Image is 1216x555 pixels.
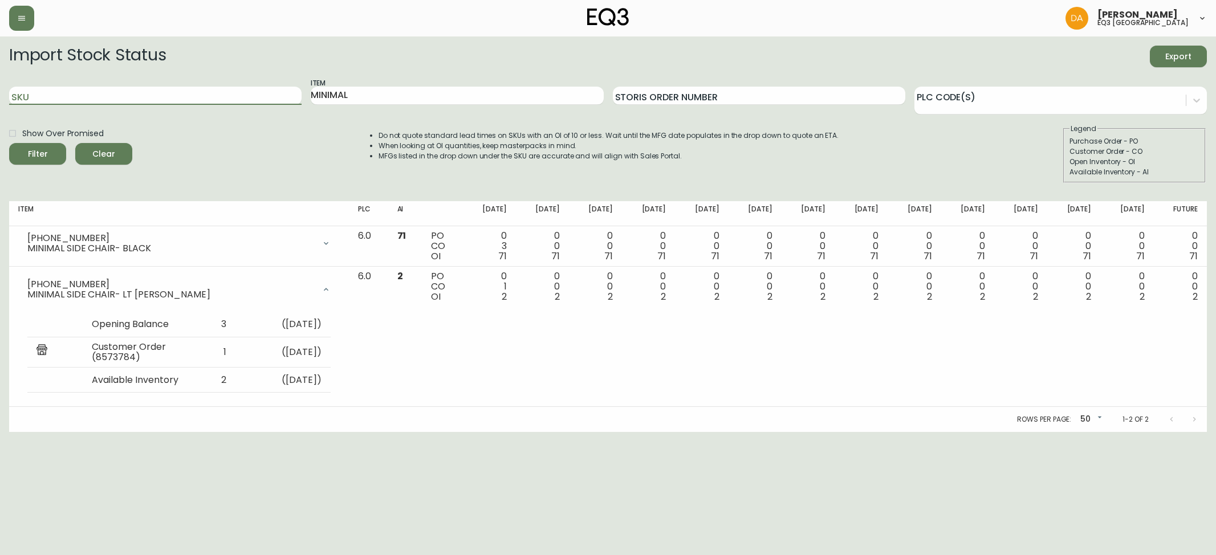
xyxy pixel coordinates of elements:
[27,243,315,254] div: MINIMAL SIDE CHAIR- BLACK
[431,231,453,262] div: PO CO
[525,231,560,262] div: 0 0
[791,271,825,302] div: 0 0
[977,250,985,263] span: 71
[738,231,772,262] div: 0 0
[379,130,839,141] li: Do not quote standard lead times on SKUs with an OI of 10 or less. Wait until the MFG date popula...
[1140,290,1145,303] span: 2
[349,201,388,226] th: PLC
[1163,271,1198,302] div: 0 0
[18,231,340,256] div: [PHONE_NUMBER]MINIMAL SIDE CHAIR- BLACK
[578,231,613,262] div: 0 0
[1003,231,1038,262] div: 0 0
[1033,290,1038,303] span: 2
[657,250,666,263] span: 71
[1056,271,1091,302] div: 0 0
[1109,271,1144,302] div: 0 0
[941,201,994,226] th: [DATE]
[820,290,825,303] span: 2
[1056,231,1091,262] div: 0 0
[661,290,666,303] span: 2
[197,337,235,368] td: 1
[897,271,932,302] div: 0 0
[684,231,719,262] div: 0 0
[1189,250,1198,263] span: 71
[1097,19,1189,26] h5: eq3 [GEOGRAPHIC_DATA]
[1065,7,1088,30] img: dd1a7e8db21a0ac8adbf82b84ca05374
[604,250,613,263] span: 71
[675,201,728,226] th: [DATE]
[1076,410,1104,429] div: 50
[767,290,772,303] span: 2
[235,312,331,337] td: ( [DATE] )
[379,151,839,161] li: MFGs listed in the drop down under the SKU are accurate and will align with Sales Portal.
[924,250,932,263] span: 71
[516,201,569,226] th: [DATE]
[379,141,839,151] li: When looking at OI quantities, keep masterpacks in mind.
[764,250,772,263] span: 71
[397,270,403,283] span: 2
[888,201,941,226] th: [DATE]
[950,271,985,302] div: 0 0
[431,271,453,302] div: PO CO
[631,271,666,302] div: 0 0
[844,231,879,262] div: 0 0
[22,128,104,140] span: Show Over Promised
[9,201,349,226] th: Item
[1136,250,1145,263] span: 71
[994,201,1047,226] th: [DATE]
[9,143,66,165] button: Filter
[817,250,825,263] span: 71
[1017,414,1071,425] p: Rows per page:
[83,368,197,393] td: Available Inventory
[578,271,613,302] div: 0 0
[1069,157,1199,167] div: Open Inventory - OI
[197,368,235,393] td: 2
[84,147,123,161] span: Clear
[1109,231,1144,262] div: 0 0
[525,271,560,302] div: 0 0
[1150,46,1207,67] button: Export
[235,368,331,393] td: ( [DATE] )
[1163,231,1198,262] div: 0 0
[36,344,47,358] img: retail_report.svg
[844,271,879,302] div: 0 0
[835,201,888,226] th: [DATE]
[927,290,932,303] span: 2
[782,201,835,226] th: [DATE]
[608,290,613,303] span: 2
[897,231,932,262] div: 0 0
[1086,290,1091,303] span: 2
[27,279,315,289] div: [PHONE_NUMBER]
[27,289,315,300] div: MINIMAL SIDE CHAIR- LT [PERSON_NAME]
[1003,271,1038,302] div: 0 0
[1123,414,1149,425] p: 1-2 of 2
[1069,124,1097,134] legend: Legend
[502,290,507,303] span: 2
[569,201,622,226] th: [DATE]
[870,250,879,263] span: 71
[1100,201,1153,226] th: [DATE]
[1193,290,1198,303] span: 2
[1069,167,1199,177] div: Available Inventory - AI
[197,312,235,337] td: 3
[1069,136,1199,146] div: Purchase Order - PO
[729,201,782,226] th: [DATE]
[1083,250,1091,263] span: 71
[27,233,315,243] div: [PHONE_NUMBER]
[714,290,719,303] span: 2
[235,337,331,368] td: ( [DATE] )
[873,290,879,303] span: 2
[498,250,507,263] span: 71
[980,290,985,303] span: 2
[431,290,441,303] span: OI
[950,231,985,262] div: 0 0
[431,250,441,263] span: OI
[18,271,340,308] div: [PHONE_NUMBER]MINIMAL SIDE CHAIR- LT [PERSON_NAME]
[349,267,388,407] td: 6.0
[1030,250,1038,263] span: 71
[1047,201,1100,226] th: [DATE]
[471,271,506,302] div: 0 1
[462,201,515,226] th: [DATE]
[711,250,719,263] span: 71
[83,312,197,337] td: Opening Balance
